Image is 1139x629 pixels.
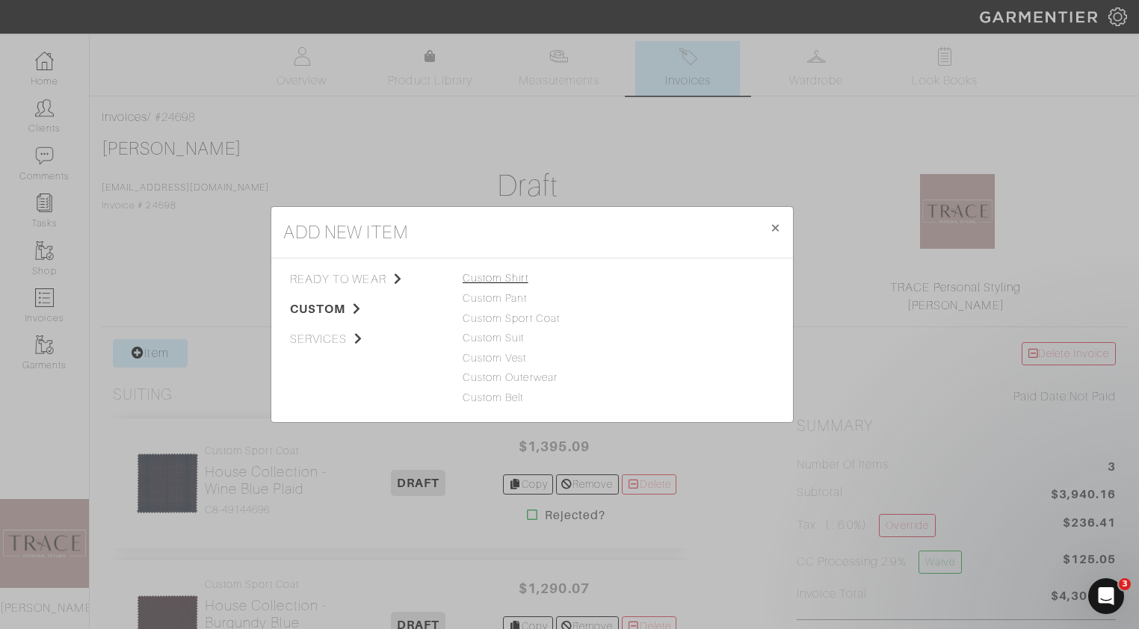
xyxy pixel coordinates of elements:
[770,217,781,238] span: ×
[1088,578,1124,614] iframe: Intercom live chat
[463,292,528,304] a: Custom Pant
[463,332,525,344] a: Custom Suit
[463,312,560,324] a: Custom Sport Coat
[463,272,528,284] a: Custom Shirt
[283,219,408,246] h4: add new item
[463,352,527,364] a: Custom Vest
[463,371,558,383] a: Custom Outerwear
[1119,578,1131,590] span: 3
[290,300,440,318] span: custom
[290,270,440,288] span: ready to wear
[290,330,440,348] span: services
[463,391,524,403] a: Custom Belt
